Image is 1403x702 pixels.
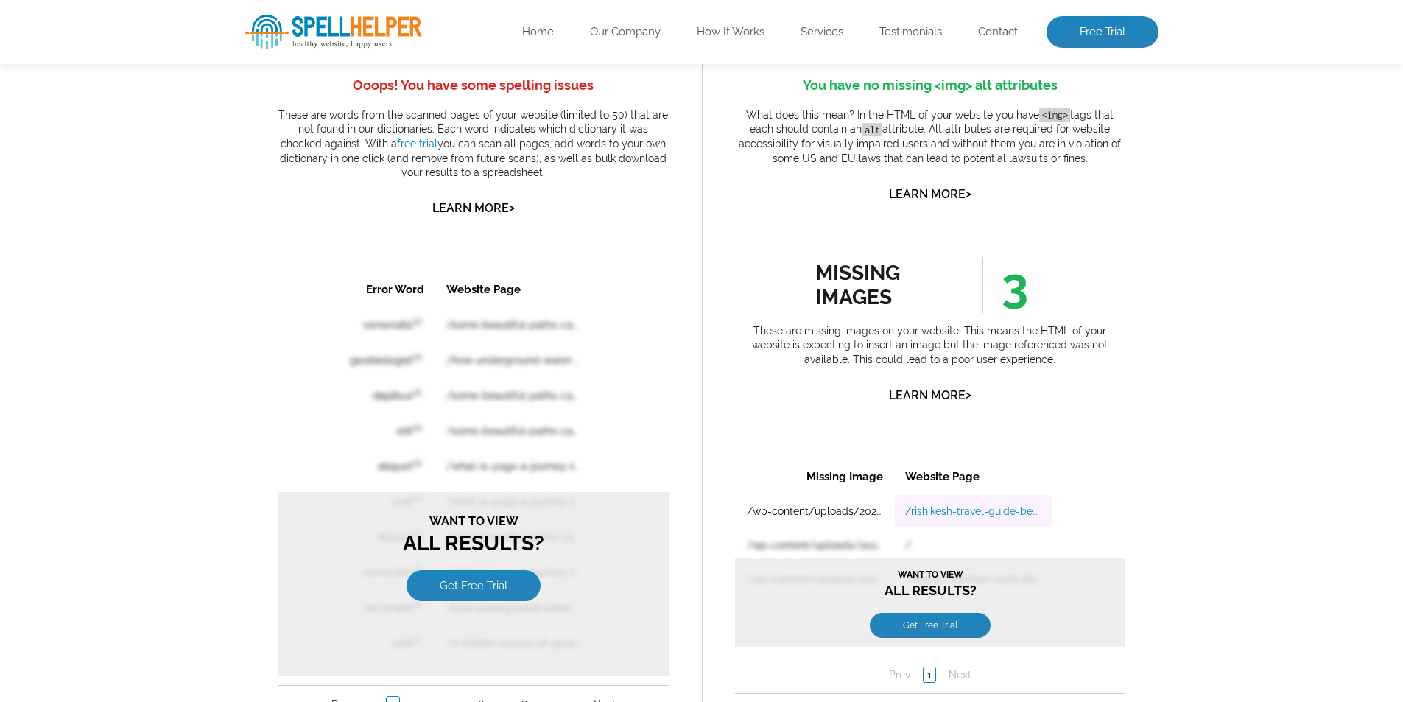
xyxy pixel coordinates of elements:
h3: All Results? [7,114,383,143]
a: 1 [188,211,201,228]
div: missing images [815,261,949,309]
a: How It Works [697,25,764,40]
a: Home [522,25,554,40]
a: Learn More> [889,388,971,402]
a: 6 [196,426,209,440]
p: These are words from the scanned pages of your website (limited to 50) that are not found in our ... [278,108,669,180]
a: /wp-content/uploads/2025/04/3.png [12,47,148,59]
img: SpellHelper [245,15,422,49]
h3: All Results? [7,243,383,284]
span: Want to view [7,111,383,122]
th: Website Page [158,1,352,35]
a: 3 [130,426,143,440]
a: Our Company [590,25,661,40]
h3: All Results? [7,111,383,140]
a: 2 [108,425,122,441]
span: > [509,197,515,218]
th: Website Page [160,1,317,35]
span: Want to view [7,114,383,124]
a: Get Free Trial [128,299,262,330]
a: 4 [152,426,165,440]
a: /rishikesh-travel-guide-best-things-to-do-places-to-visit-hidden-gems/ [170,47,306,59]
code: <img> [1039,108,1070,122]
a: 8 [239,426,253,440]
th: Website Page [147,1,312,35]
a: Testimonials [879,25,942,40]
th: Missing Image [1,1,158,35]
th: Broken Link [1,1,146,35]
p: These are missing images on your website. This means the HTML of your website is expecting to ins... [735,324,1125,368]
h4: You have no missing <img> alt attributes [735,74,1125,97]
a: Prev [49,426,78,440]
a: 9 [261,426,275,440]
span: > [966,183,971,204]
a: Contact [978,25,1018,40]
a: Learn More> [432,201,515,215]
a: 5 [174,426,187,440]
code: alt [862,123,882,137]
a: free trial [397,138,437,150]
a: 10 [284,426,302,440]
p: What does this mean? In the HTML of your website you have tags that each should contain an attrib... [735,108,1125,166]
a: Get Free Trial [135,158,256,183]
span: > [966,385,971,405]
span: Want to view [7,243,383,257]
a: Learn More> [889,187,971,201]
a: Free Trial [1047,16,1158,49]
a: Services [801,25,843,40]
a: Get Free Trial [135,155,256,180]
a: 7 [218,426,231,440]
th: Error Word [38,1,156,35]
a: Next [311,426,341,440]
h4: Ooops! You have some spelling issues [278,74,669,97]
span: 3 [982,257,1028,313]
a: 1 [87,426,99,440]
a: 1 [188,208,201,225]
